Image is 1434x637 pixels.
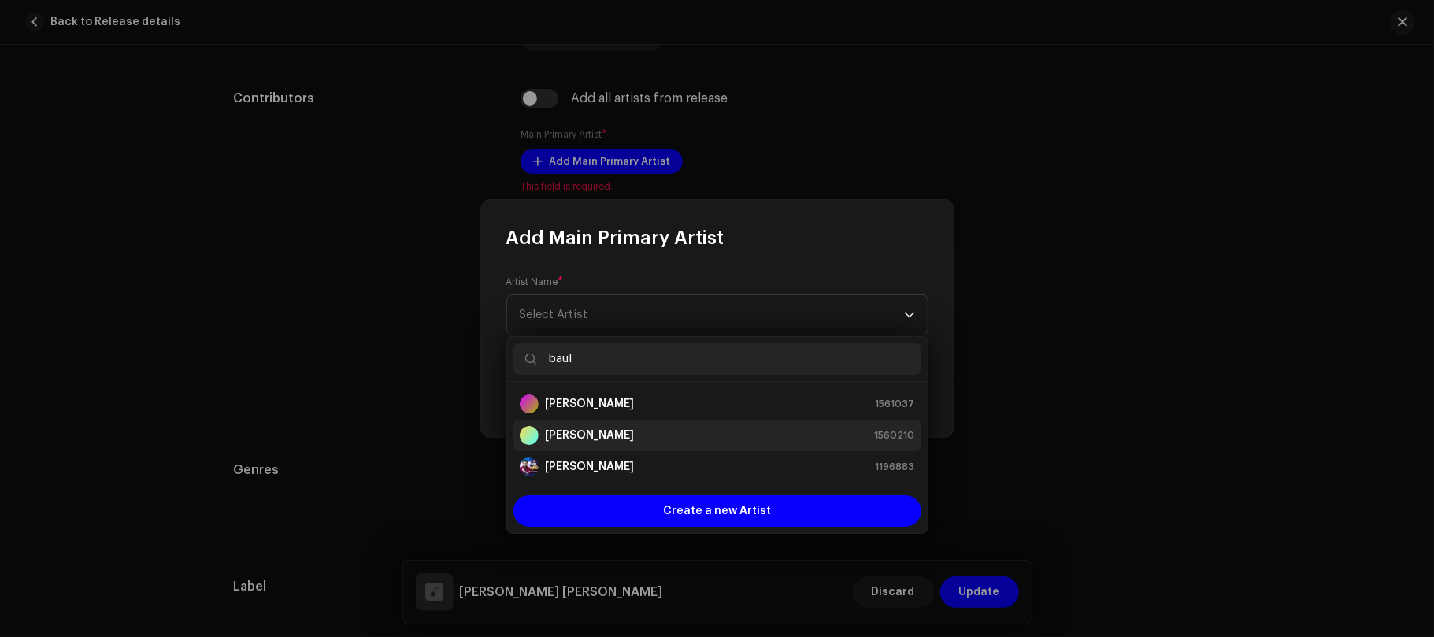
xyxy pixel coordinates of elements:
div: dropdown trigger [904,295,915,335]
li: Baul Shahabul [513,420,921,451]
strong: [PERSON_NAME] [545,459,634,475]
li: Abinash Baul [513,388,921,420]
span: Select Artist [520,309,588,320]
img: 899b0d29-bb12-45d7-b0a2-fb2fcc70dbbe [520,457,539,476]
strong: [PERSON_NAME] [545,428,634,443]
span: Add Main Primary Artist [506,225,724,250]
ul: Option List [507,382,928,489]
span: 1560210 [875,428,915,443]
li: Hafiz Baula [513,451,921,483]
label: Artist Name [506,276,564,288]
span: Create a new Artist [663,495,771,527]
span: 1196883 [876,459,915,475]
span: 1561037 [876,396,915,412]
span: Select Artist [520,295,904,335]
strong: [PERSON_NAME] [545,396,634,412]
